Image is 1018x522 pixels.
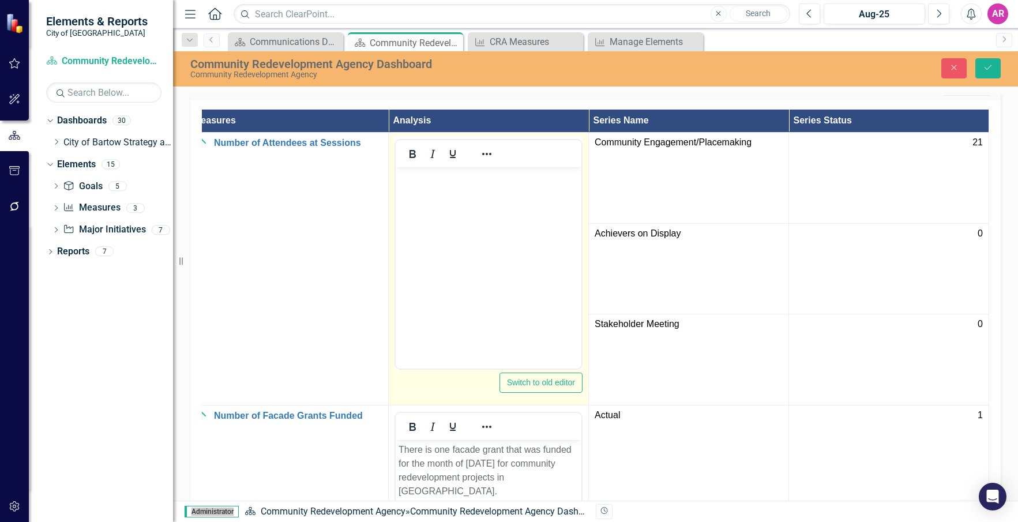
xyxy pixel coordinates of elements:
div: 15 [102,159,120,169]
div: 7 [95,247,114,257]
input: Search Below... [46,82,161,103]
button: Reveal or hide additional toolbar items [477,419,497,435]
small: City of [GEOGRAPHIC_DATA] [46,28,148,37]
button: Bold [403,419,422,435]
div: Community Redevelopment Agency [190,70,643,79]
div: Community Redevelopment Agency Dashboard [410,506,602,517]
iframe: Rich Text Area [396,167,581,369]
a: Number of Facade Grants Funded [214,411,382,421]
button: Underline [443,146,463,162]
button: AR [987,3,1008,24]
a: Goals [63,180,102,193]
button: Bold [403,146,422,162]
p: There is one facade grant that was funded for the month of [DATE] for community redevelopment pro... [3,3,183,58]
a: Elements [57,158,96,171]
span: Community Engagement/Placemaking [595,136,783,149]
span: 0 [978,227,983,241]
div: 3 [126,203,145,213]
span: 0 [978,318,983,331]
span: 1 [978,409,983,422]
input: Search ClearPoint... [234,4,790,24]
div: Aug-25 [828,7,922,21]
div: CRA Measures [490,35,580,49]
button: Switch to old editor [499,373,583,393]
div: » [245,505,587,519]
button: Underline [443,419,463,435]
p: The Community Redevelopment Agency had no new grant awardees for the month of August. [3,3,183,44]
a: Community Redevelopment Agency [261,506,405,517]
a: Communications Dashboard [231,35,340,49]
a: CRA Measures [471,35,580,49]
div: 5 [108,181,127,191]
a: Reports [57,245,89,258]
a: Dashboards [57,114,107,127]
div: Communications Dashboard [250,35,340,49]
img: ClearPoint Strategy [6,13,26,33]
div: Open Intercom Messenger [979,483,1006,510]
div: 7 [152,225,170,235]
a: Measures [63,201,120,215]
button: Search [730,6,787,22]
span: Achievers on Display [595,227,783,241]
span: Search [746,9,771,18]
span: 21 [972,136,983,149]
span: Administrator [185,506,239,517]
a: Manage Elements [591,35,700,49]
button: Aug-25 [824,3,926,24]
span: Elements & Reports [46,14,148,28]
span: Stakeholder Meeting [595,318,783,331]
a: Number of Attendees at Sessions [214,138,382,148]
button: Reveal or hide additional toolbar items [477,146,497,162]
div: Community Redevelopment Agency Dashboard [190,58,643,70]
a: City of Bartow Strategy and Performance Dashboard [63,136,173,149]
a: Community Redevelopment Agency [46,55,161,68]
a: Major Initiatives [63,223,145,236]
div: 30 [112,116,131,126]
span: Actual [595,409,783,422]
div: Manage Elements [610,35,700,49]
div: Community Redevelopment Agency Dashboard [370,36,460,50]
button: Italic [423,419,442,435]
button: Italic [423,146,442,162]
